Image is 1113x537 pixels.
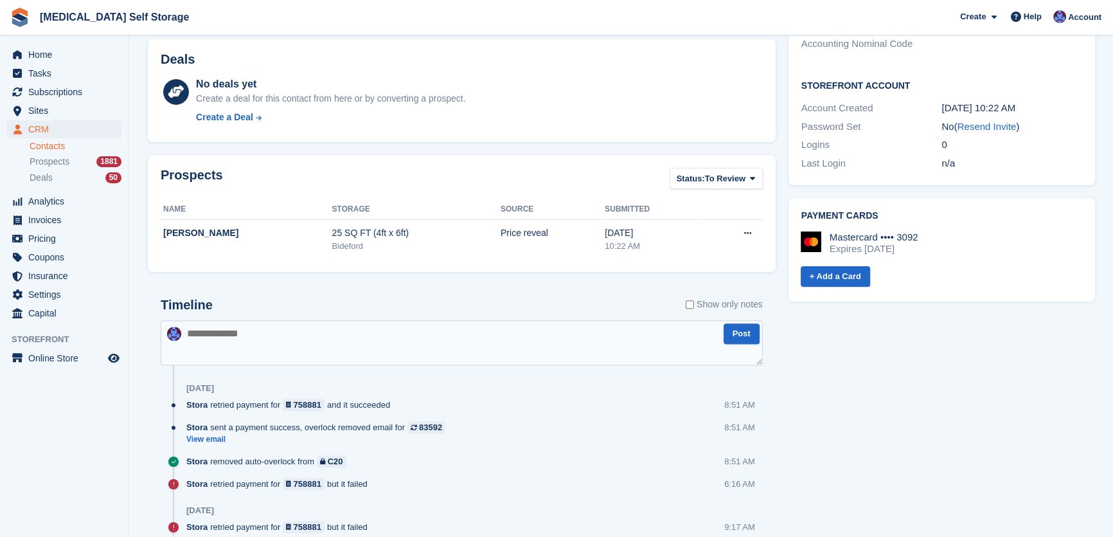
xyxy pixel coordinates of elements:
[30,172,53,184] span: Deals
[724,478,755,490] div: 6:16 AM
[724,421,755,433] div: 8:51 AM
[186,478,374,490] div: retried payment for but it failed
[724,323,760,345] button: Post
[30,140,121,152] a: Contacts
[1068,11,1101,24] span: Account
[941,101,1082,116] div: [DATE] 10:22 AM
[283,399,325,411] a: 758881
[10,8,30,27] img: stora-icon-8386f47178a22dfd0bd8f6a31ec36ba5ce8667c1dd55bd0f319d3a0aa187defe.svg
[186,434,452,445] a: View email
[605,199,704,220] th: Submitted
[830,243,918,255] div: Expires [DATE]
[957,121,1017,132] a: Resend Invite
[294,399,321,411] div: 758881
[954,121,1020,132] span: ( )
[28,230,105,248] span: Pricing
[28,64,105,82] span: Tasks
[161,199,332,220] th: Name
[161,168,223,192] h2: Prospects
[161,52,195,67] h2: Deals
[28,102,105,120] span: Sites
[186,421,452,433] div: sent a payment success, overlock removed email for
[328,455,343,468] div: C20
[6,248,121,266] a: menu
[724,399,755,411] div: 8:51 AM
[283,521,325,533] a: 758881
[186,455,353,468] div: removed auto-overlock from
[28,192,105,210] span: Analytics
[801,156,942,171] div: Last Login
[960,10,986,23] span: Create
[705,172,745,185] span: To Review
[1053,10,1066,23] img: Helen Walker
[670,168,763,189] button: Status: To Review
[686,298,694,311] input: Show only notes
[605,240,704,253] div: 10:22 AM
[35,6,194,28] a: [MEDICAL_DATA] Self Storage
[161,298,213,313] h2: Timeline
[332,226,501,240] div: 25 SQ FT (4ft x 6ft)
[6,349,121,367] a: menu
[830,232,918,243] div: Mastercard •••• 3092
[1024,10,1042,23] span: Help
[167,327,181,341] img: Helen Walker
[801,138,942,152] div: Logins
[28,349,105,367] span: Online Store
[801,232,821,252] img: Mastercard Logo
[332,240,501,253] div: Bideford
[186,521,374,533] div: retried payment for but it failed
[501,199,605,220] th: Source
[196,92,465,105] div: Create a deal for this contact from here or by converting a prospect.
[801,120,942,134] div: Password Set
[801,266,870,287] a: + Add a Card
[186,421,208,433] span: Stora
[28,267,105,285] span: Insurance
[28,211,105,229] span: Invoices
[501,226,605,240] div: Price reveal
[6,102,121,120] a: menu
[294,521,321,533] div: 758881
[605,226,704,240] div: [DATE]
[407,421,445,433] a: 83592
[196,111,253,124] div: Create a Deal
[30,171,121,185] a: Deals 50
[801,101,942,116] div: Account Created
[283,478,325,490] a: 758881
[12,333,128,346] span: Storefront
[6,83,121,101] a: menu
[6,120,121,138] a: menu
[105,172,121,183] div: 50
[186,383,214,394] div: [DATE]
[186,455,208,468] span: Stora
[686,298,763,311] label: Show only notes
[106,350,121,366] a: Preview store
[419,421,442,433] div: 83592
[28,304,105,322] span: Capital
[677,172,705,185] span: Status:
[186,399,208,411] span: Stora
[28,120,105,138] span: CRM
[28,286,105,304] span: Settings
[941,156,1082,171] div: n/a
[332,199,501,220] th: Storage
[186,521,208,533] span: Stora
[801,211,1082,221] h2: Payment cards
[724,521,755,533] div: 9:17 AM
[28,248,105,266] span: Coupons
[6,211,121,229] a: menu
[196,111,465,124] a: Create a Deal
[163,226,332,240] div: [PERSON_NAME]
[6,304,121,322] a: menu
[186,505,214,516] div: [DATE]
[6,46,121,64] a: menu
[30,155,121,168] a: Prospects 1881
[294,478,321,490] div: 758881
[28,83,105,101] span: Subscriptions
[96,156,121,167] div: 1881
[801,78,1082,91] h2: Storefront Account
[801,37,942,51] div: Accounting Nominal Code
[724,455,755,468] div: 8:51 AM
[30,156,69,168] span: Prospects
[186,399,396,411] div: retried payment for and it succeeded
[28,46,105,64] span: Home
